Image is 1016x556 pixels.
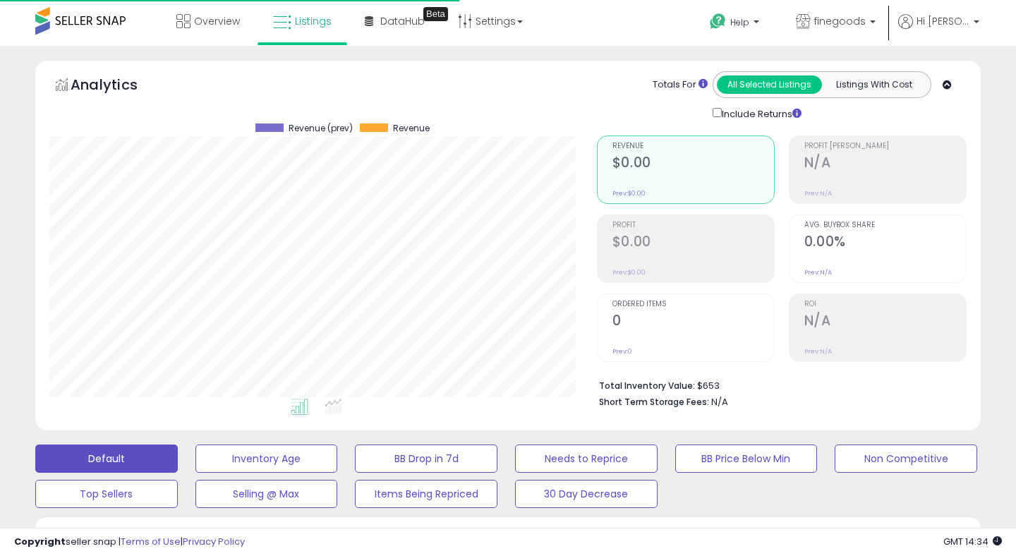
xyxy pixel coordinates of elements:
[35,445,178,473] button: Default
[423,7,448,21] div: Tooltip anchor
[612,268,646,277] small: Prev: $0.00
[612,155,774,174] h2: $0.00
[711,395,728,409] span: N/A
[355,445,497,473] button: BB Drop in 7d
[675,445,818,473] button: BB Price Below Min
[599,380,695,392] b: Total Inventory Value:
[14,536,245,549] div: seller snap | |
[612,222,774,229] span: Profit
[35,480,178,508] button: Top Sellers
[717,75,822,94] button: All Selected Listings
[804,313,966,332] h2: N/A
[355,480,497,508] button: Items Being Repriced
[599,396,709,408] b: Short Term Storage Fees:
[824,527,981,540] p: Listing States:
[195,445,338,473] button: Inventory Age
[709,13,727,30] i: Get Help
[702,105,818,121] div: Include Returns
[653,78,708,92] div: Totals For
[698,2,773,46] a: Help
[393,123,430,133] span: Revenue
[730,16,749,28] span: Help
[612,189,646,198] small: Prev: $0.00
[898,14,979,46] a: Hi [PERSON_NAME]
[804,189,832,198] small: Prev: N/A
[195,480,338,508] button: Selling @ Max
[515,445,658,473] button: Needs to Reprice
[835,445,977,473] button: Non Competitive
[804,301,966,308] span: ROI
[612,234,774,253] h2: $0.00
[612,143,774,150] span: Revenue
[804,234,966,253] h2: 0.00%
[804,155,966,174] h2: N/A
[515,480,658,508] button: 30 Day Decrease
[612,347,632,356] small: Prev: 0
[804,347,832,356] small: Prev: N/A
[121,535,181,548] a: Terms of Use
[71,75,165,98] h5: Analytics
[804,222,966,229] span: Avg. Buybox Share
[289,123,353,133] span: Revenue (prev)
[612,313,774,332] h2: 0
[804,143,966,150] span: Profit [PERSON_NAME]
[380,14,425,28] span: DataHub
[821,75,926,94] button: Listings With Cost
[804,268,832,277] small: Prev: N/A
[943,535,1002,548] span: 2025-10-8 14:34 GMT
[183,535,245,548] a: Privacy Policy
[612,301,774,308] span: Ordered Items
[194,14,240,28] span: Overview
[295,14,332,28] span: Listings
[814,14,866,28] span: finegoods
[14,535,66,548] strong: Copyright
[917,14,969,28] span: Hi [PERSON_NAME]
[599,376,956,393] li: $653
